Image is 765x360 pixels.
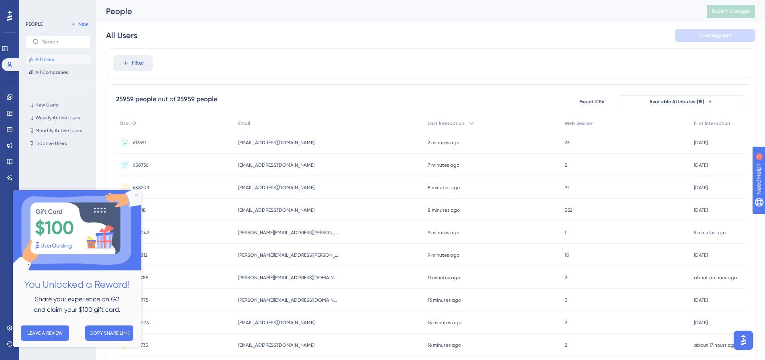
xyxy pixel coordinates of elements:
[428,120,464,127] span: Last Interaction
[72,135,120,151] button: COPY SHARE LINK
[694,297,708,303] time: [DATE]
[649,98,704,105] span: Available Attributes (15)
[6,87,122,102] h2: You Unlocked a Reward!
[22,105,106,113] span: Share your experience on G2
[238,297,339,303] span: [PERSON_NAME][EMAIL_ADDRESS][DOMAIN_NAME]
[707,5,755,18] button: Publish Changes
[26,55,91,64] button: All Users
[106,6,687,17] div: People
[56,4,58,10] div: 3
[565,297,567,303] span: 3
[428,342,461,348] time: 16 minutes ago
[694,275,737,280] time: about an hour ago
[428,185,460,190] time: 8 minutes ago
[238,342,314,348] span: [EMAIL_ADDRESS][DOMAIN_NAME]
[565,120,594,127] span: Web Session
[428,162,459,168] time: 7 minutes ago
[699,32,732,39] span: Save Segment
[238,274,339,281] span: [PERSON_NAME][EMAIL_ADDRESS][DOMAIN_NAME]
[35,102,58,108] span: New Users
[694,252,708,258] time: [DATE]
[428,275,460,280] time: 11 minutes ago
[565,229,566,236] span: 1
[35,127,82,134] span: Monthly Active Users
[572,95,612,108] button: Export CSV
[238,184,314,191] span: [EMAIL_ADDRESS][DOMAIN_NAME]
[428,207,460,213] time: 8 minutes ago
[26,100,91,110] button: New Users
[26,113,91,123] button: Weekly Active Users
[694,140,708,145] time: [DATE]
[428,252,459,258] time: 9 minutes ago
[113,55,153,71] button: Filter
[565,274,567,281] span: 2
[694,207,708,213] time: [DATE]
[565,252,569,258] span: 10
[565,184,569,191] span: 91
[238,120,250,127] span: Email
[731,328,755,352] iframe: UserGuiding AI Assistant Launcher
[120,120,136,127] span: User ID
[694,342,737,348] time: about 17 hours ago
[428,140,459,145] time: 2 minutes ago
[26,21,43,27] div: PEOPLE
[694,185,708,190] time: [DATE]
[238,229,339,236] span: [PERSON_NAME][EMAIL_ADDRESS][PERSON_NAME][PERSON_NAME][DOMAIN_NAME]
[238,252,339,258] span: [PERSON_NAME][EMAIL_ADDRESS][PERSON_NAME][PERSON_NAME][DOMAIN_NAME]
[132,58,144,68] span: Filter
[565,342,567,348] span: 2
[177,94,217,104] div: 25959 people
[78,21,88,27] span: New
[565,319,567,326] span: 2
[133,184,149,191] span: 658203
[158,94,175,104] div: out of
[579,98,605,105] span: Export CSV
[35,56,54,63] span: All Users
[26,139,91,148] button: Inactive Users
[565,139,569,146] span: 23
[238,139,314,146] span: [EMAIL_ADDRESS][DOMAIN_NAME]
[116,94,156,104] div: 25959 people
[26,67,91,77] button: All Companies
[8,135,56,151] button: LEAVE A REVIEW
[106,30,137,41] div: All Users
[712,8,751,14] span: Publish Changes
[133,139,147,146] span: 613397
[428,230,459,235] time: 9 minutes ago
[238,162,314,168] span: [EMAIL_ADDRESS][DOMAIN_NAME]
[675,29,755,42] button: Save Segment
[565,162,567,168] span: 2
[133,162,148,168] span: 658736
[68,19,91,29] button: New
[428,320,461,325] time: 15 minutes ago
[617,95,745,108] button: Available Attributes (15)
[694,120,730,127] span: First Interaction
[694,162,708,168] time: [DATE]
[694,230,726,235] time: 9 minutes ago
[694,320,708,325] time: [DATE]
[21,116,108,123] span: and claim your $100 gift card.
[35,69,68,76] span: All Companies
[35,140,67,147] span: Inactive Users
[19,2,50,12] span: Need Help?
[238,319,314,326] span: [EMAIL_ADDRESS][DOMAIN_NAME]
[428,297,461,303] time: 13 minutes ago
[122,3,125,6] div: Close Preview
[238,207,314,213] span: [EMAIL_ADDRESS][DOMAIN_NAME]
[26,126,91,135] button: Monthly Active Users
[565,207,572,213] span: 532
[42,39,84,45] input: Search
[35,115,80,121] span: Weekly Active Users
